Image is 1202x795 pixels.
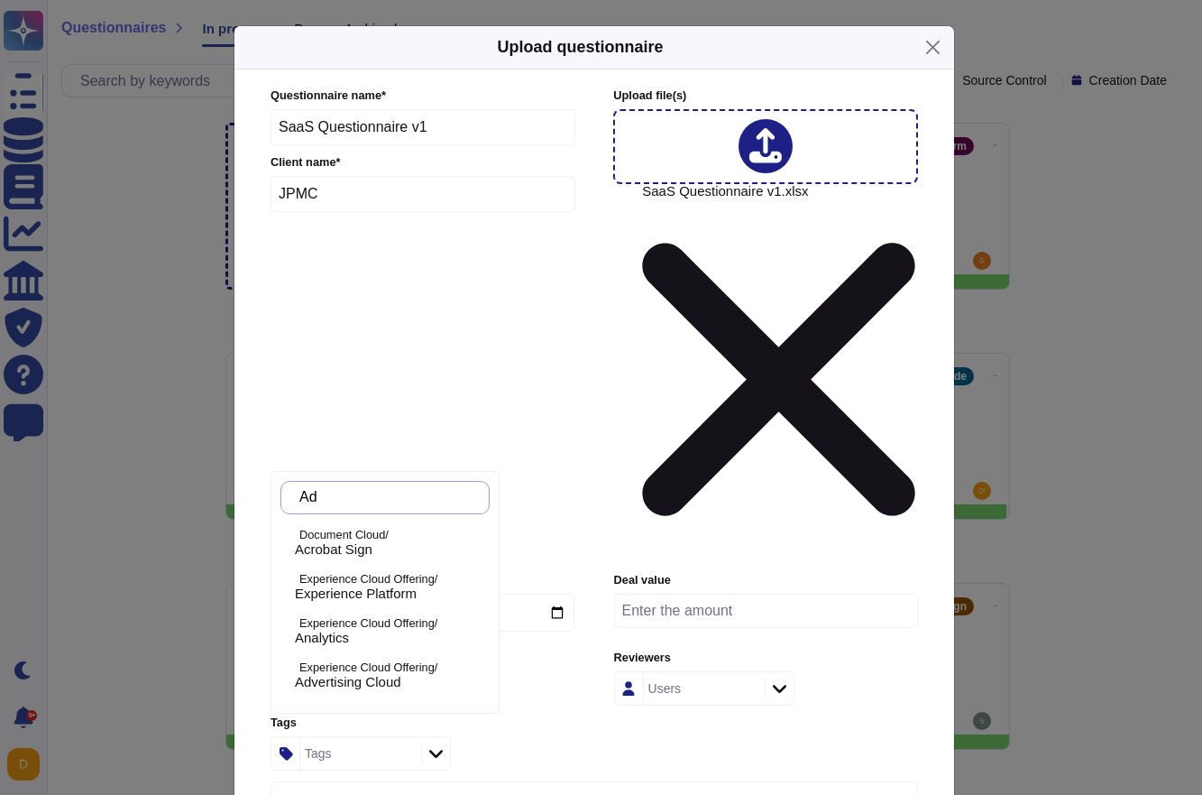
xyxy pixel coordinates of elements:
[299,574,482,586] p: Experience Cloud Offering/
[280,700,490,741] div: Audience Manager
[280,533,288,554] div: Acrobat Sign
[305,747,332,760] div: Tags
[295,630,349,646] span: Analytics
[271,90,575,102] label: Questionnaire name
[271,109,575,145] input: Enter questionnaire name
[614,594,918,628] input: Enter the amount
[648,682,682,695] div: Users
[295,630,482,646] div: Analytics
[613,88,686,102] span: Upload file (s)
[299,618,482,630] p: Experience Cloud Offering/
[919,33,947,61] button: Close
[642,184,915,561] span: SaaS Questionnaire v1.xlsx
[295,674,482,690] div: Advertising Cloud
[290,482,489,513] input: Search by keywords
[299,530,482,541] p: Document Cloud/
[271,176,575,212] input: Enter company name of the client
[280,523,490,564] div: Acrobat Sign
[295,586,417,602] span: Experience Platform
[295,541,482,558] div: Acrobat Sign
[280,656,490,697] div: Advertising Cloud
[497,35,663,60] h5: Upload questionnaire
[614,652,918,664] label: Reviewers
[280,578,288,598] div: Experience Platform
[299,662,482,674] p: Experience Cloud Offering/
[280,622,288,642] div: Analytics
[295,541,372,558] span: Acrobat Sign
[280,666,288,687] div: Advertising Cloud
[271,717,574,729] label: Tags
[280,612,490,652] div: Analytics
[295,586,482,602] div: Experience Platform
[280,568,490,608] div: Experience Platform
[295,674,401,690] span: Advertising Cloud
[614,575,918,587] label: Deal value
[271,157,575,169] label: Client name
